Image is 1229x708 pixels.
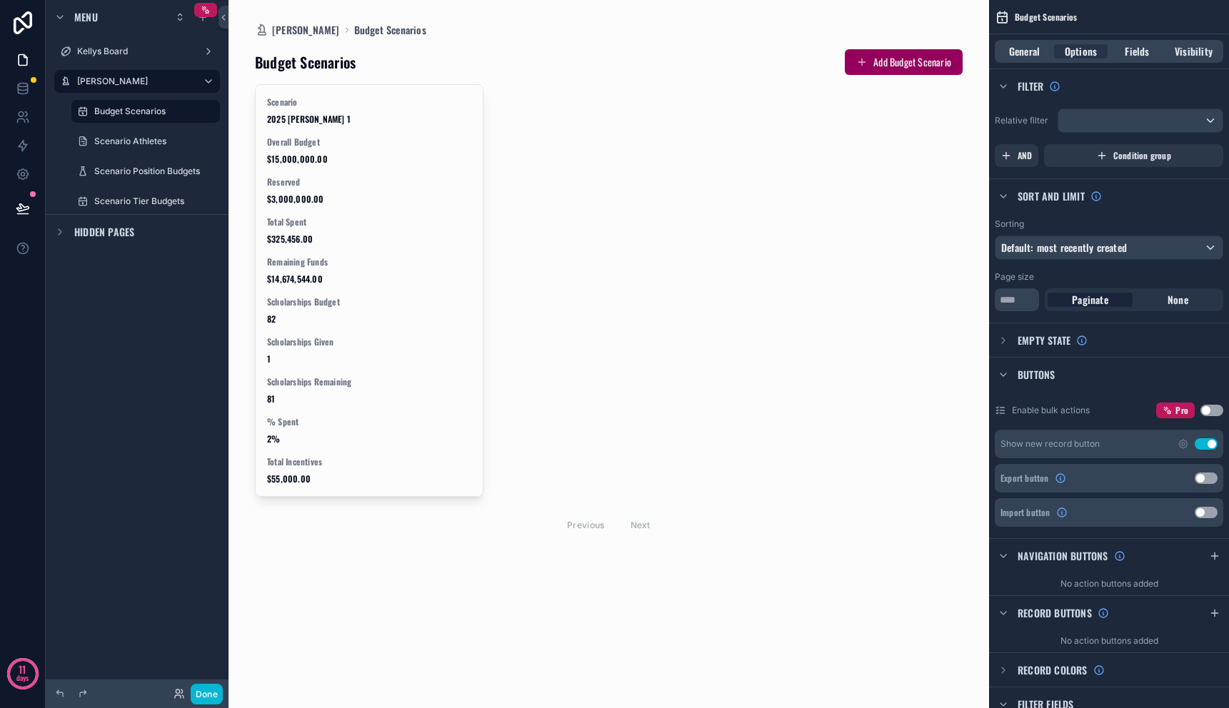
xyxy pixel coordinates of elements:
[1065,44,1097,59] span: Options
[74,10,98,24] span: Menu
[1018,606,1092,620] span: Record buttons
[1168,293,1188,307] span: None
[267,153,471,165] span: $15,000,000.00
[1018,663,1088,677] span: Record colors
[267,313,471,325] span: 82
[71,100,220,123] a: Budget Scenarios
[267,176,471,188] span: Reserved
[267,193,471,205] span: $3,000,000.00
[272,23,340,37] span: [PERSON_NAME]
[995,236,1223,260] button: Default: most recently created
[1018,79,1043,93] span: Filter
[267,433,471,445] span: 2%
[267,256,471,268] span: Remaining Funds
[267,336,471,348] span: Scholarships Given
[255,23,340,37] a: [PERSON_NAME]
[94,106,211,117] label: Budget Scenarios
[995,271,1034,283] label: Page size
[354,23,426,37] a: Budget Scenarios
[267,233,471,245] span: $325,456.00
[267,273,471,285] span: $14,674,544.00
[267,216,471,228] span: Total Spent
[1000,472,1049,484] span: Export button
[267,96,471,108] span: Scenario
[94,136,217,147] label: Scenario Athletes
[54,70,220,93] a: [PERSON_NAME]
[267,393,471,405] span: 81
[1072,293,1108,307] span: Paginate
[94,196,217,207] label: Scenario Tier Budgets
[54,40,220,63] a: Kellys Board
[77,76,191,87] label: [PERSON_NAME]
[1113,150,1171,161] span: Condition group
[71,160,220,183] a: Scenario Position Budgets
[995,218,1024,230] label: Sorting
[1175,44,1213,59] span: Visibility
[1015,11,1077,23] span: Budget Scenarios
[989,629,1229,652] div: No action buttons added
[267,136,471,148] span: Overall Budget
[71,190,220,213] a: Scenario Tier Budgets
[995,115,1052,126] label: Relative filter
[267,353,471,365] span: 1
[267,376,471,388] span: Scholarships Remaining
[191,684,223,704] button: Done
[1012,405,1090,416] label: Enable bulk actions
[1018,368,1055,382] span: Buttons
[16,668,29,688] p: days
[255,52,356,72] h1: Budget Scenarios
[267,456,471,467] span: Total Incentives
[1000,438,1100,450] div: Show new record button
[1018,333,1070,348] span: Empty state
[267,473,471,485] span: $55,000.00
[1000,507,1050,518] span: Import button
[1018,189,1085,203] span: Sort And Limit
[1175,405,1188,416] span: Pro
[1018,150,1033,161] span: AND
[255,84,483,497] a: Scenario2025 [PERSON_NAME] 1Overall Budget$15,000,000.00Reserved$3,000,000.00Total Spent$325,456....
[74,225,134,239] span: Hidden pages
[1001,240,1127,255] span: Default: most recently created
[267,296,471,308] span: Scholarships Budget
[1009,44,1040,59] span: General
[94,166,217,177] label: Scenario Position Budgets
[1018,549,1108,563] span: Navigation buttons
[845,49,963,75] button: Add Budget Scenario
[267,416,471,428] span: % Spent
[77,46,197,57] label: Kellys Board
[1125,44,1149,59] span: Fields
[71,130,220,153] a: Scenario Athletes
[989,572,1229,595] div: No action buttons added
[267,113,471,125] span: 2025 [PERSON_NAME] 1
[19,662,26,677] p: 11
